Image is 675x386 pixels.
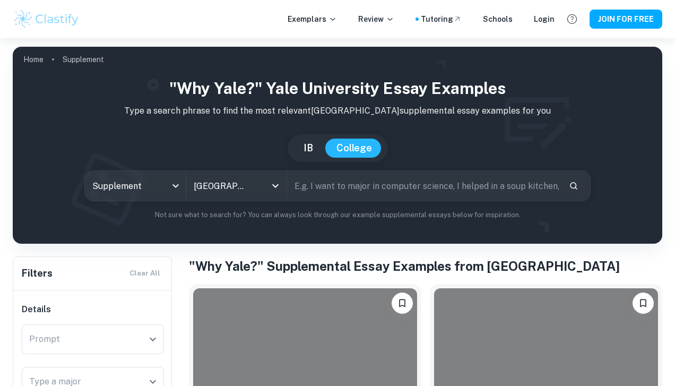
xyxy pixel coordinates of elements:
button: Open [268,178,283,193]
a: Home [23,52,44,67]
h6: Details [22,303,164,316]
button: Please log in to bookmark exemplars [633,293,654,314]
p: Not sure what to search for? You can always look through our example supplemental essays below fo... [21,210,654,220]
p: Supplement [63,54,104,65]
button: Search [565,177,583,195]
a: Tutoring [421,13,462,25]
h1: "Why Yale?" Supplemental Essay Examples from [GEOGRAPHIC_DATA] [189,256,662,276]
input: E.g. I want to major in computer science, I helped in a soup kitchen, I want to join the debate t... [287,171,560,201]
button: College [326,139,383,158]
p: Type a search phrase to find the most relevant [GEOGRAPHIC_DATA] supplemental essay examples for you [21,105,654,117]
a: Schools [483,13,513,25]
button: IB [293,139,324,158]
button: JOIN FOR FREE [590,10,662,29]
img: profile cover [13,47,662,244]
button: Please log in to bookmark exemplars [392,293,413,314]
h1: "Why Yale?" Yale University Essay Examples [21,76,654,100]
button: Help and Feedback [563,10,581,28]
a: Login [534,13,555,25]
p: Exemplars [288,13,337,25]
img: Clastify logo [13,8,80,30]
div: Supplement [85,171,185,201]
h6: Filters [22,266,53,281]
button: Open [145,332,160,347]
p: Review [358,13,394,25]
